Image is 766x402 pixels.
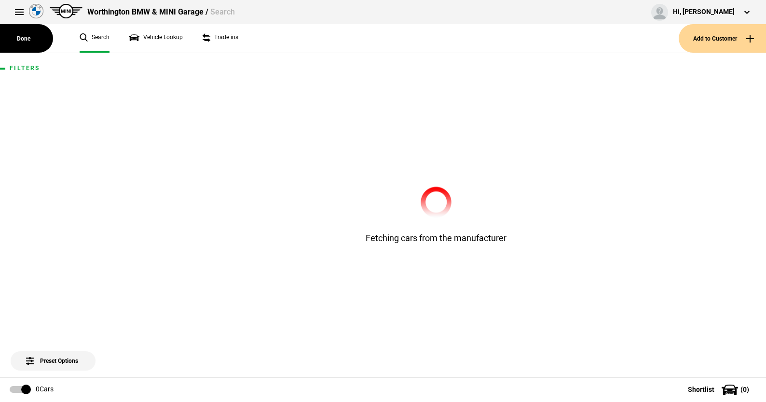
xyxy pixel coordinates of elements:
[36,385,54,394] div: 0 Cars
[29,4,43,18] img: bmw.png
[673,7,735,17] div: Hi, [PERSON_NAME]
[50,4,82,18] img: mini.png
[202,24,238,53] a: Trade ins
[673,377,766,402] button: Shortlist(0)
[315,187,557,244] div: Fetching cars from the manufacturer
[740,386,749,393] span: ( 0 )
[129,24,183,53] a: Vehicle Lookup
[28,345,78,364] span: Preset Options
[210,7,235,16] span: Search
[688,386,714,393] span: Shortlist
[87,7,235,17] div: Worthington BMW & MINI Garage /
[10,65,96,72] h1: Filters
[80,24,109,53] a: Search
[679,24,766,53] button: Add to Customer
